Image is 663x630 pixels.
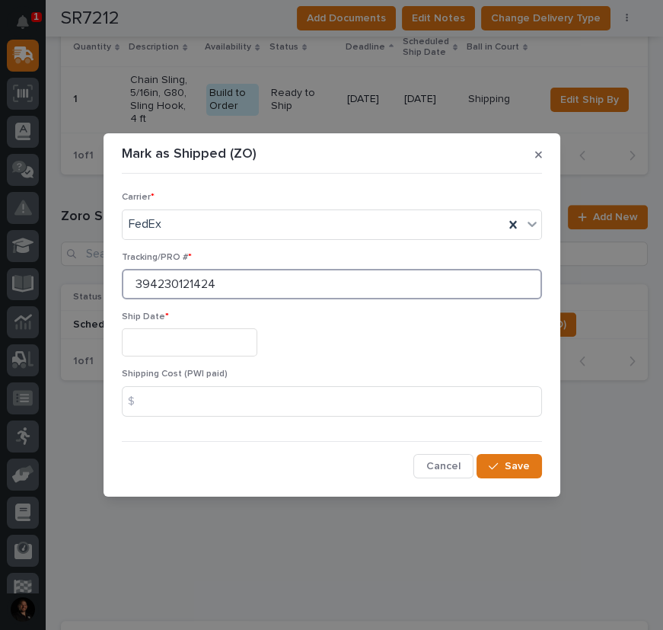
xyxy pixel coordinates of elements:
[122,312,169,321] span: Ship Date
[122,146,257,163] p: Mark as Shipped (ZO)
[477,454,541,478] button: Save
[129,216,161,232] span: FedEx
[122,369,228,379] span: Shipping Cost (PWI paid)
[122,253,192,262] span: Tracking/PRO #
[413,454,473,478] button: Cancel
[122,386,152,417] div: $
[122,193,155,202] span: Carrier
[426,459,461,473] span: Cancel
[505,459,530,473] span: Save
